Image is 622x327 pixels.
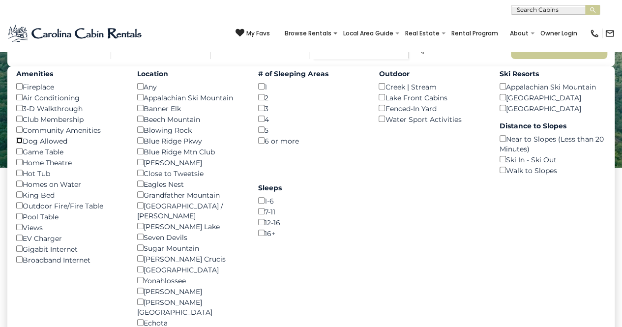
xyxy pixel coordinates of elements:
[137,157,243,168] div: [PERSON_NAME]
[258,81,364,92] div: 1
[446,27,503,40] a: Rental Program
[605,29,615,38] img: mail-regular-black.png
[137,232,243,242] div: Seven Devils
[137,92,243,103] div: Appalachian Ski Mountain
[137,124,243,135] div: Blowing Rock
[16,69,122,79] label: Amenities
[16,233,122,243] div: EV Charger
[500,81,606,92] div: Appalachian Ski Mountain
[258,69,364,79] label: # of Sleeping Areas
[7,24,144,43] img: Blue-2.png
[137,253,243,264] div: [PERSON_NAME] Crucis
[379,114,485,124] div: Water Sport Activities
[137,200,243,221] div: [GEOGRAPHIC_DATA] / [PERSON_NAME]
[137,146,243,157] div: Blue Ridge Mtn Club
[16,114,122,124] div: Club Membership
[258,92,364,103] div: 2
[137,178,243,189] div: Eagles Nest
[246,29,270,38] span: My Favs
[16,222,122,233] div: Views
[137,81,243,92] div: Any
[16,103,122,114] div: 3-D Walkthrough
[16,92,122,103] div: Air Conditioning
[137,275,243,286] div: Yonahlossee
[379,81,485,92] div: Creek | Stream
[137,221,243,232] div: [PERSON_NAME] Lake
[258,124,364,135] div: 5
[500,121,606,131] label: Distance to Slopes
[16,146,122,157] div: Game Table
[137,69,243,79] label: Location
[258,228,364,238] div: 16+
[16,211,122,222] div: Pool Table
[16,254,122,265] div: Broadband Internet
[258,103,364,114] div: 3
[258,114,364,124] div: 4
[258,217,364,228] div: 12-16
[137,264,243,275] div: [GEOGRAPHIC_DATA]
[500,103,606,114] div: [GEOGRAPHIC_DATA]
[137,168,243,178] div: Close to Tweetsie
[258,206,364,217] div: 7-11
[280,27,336,40] a: Browse Rentals
[137,103,243,114] div: Banner Elk
[137,135,243,146] div: Blue Ridge Pkwy
[590,29,599,38] img: phone-regular-black.png
[500,69,606,79] label: Ski Resorts
[400,27,444,40] a: Real Estate
[236,29,270,38] a: My Favs
[16,189,122,200] div: King Bed
[137,114,243,124] div: Beech Mountain
[137,242,243,253] div: Sugar Mountain
[16,81,122,92] div: Fireplace
[16,124,122,135] div: Community Amenities
[258,183,364,193] label: Sleeps
[16,200,122,211] div: Outdoor Fire/Fire Table
[535,27,582,40] a: Owner Login
[379,103,485,114] div: Fenced-In Yard
[505,27,533,40] a: About
[500,133,606,154] div: Near to Slopes (Less than 20 Minutes)
[258,195,364,206] div: 1-6
[500,92,606,103] div: [GEOGRAPHIC_DATA]
[137,297,243,317] div: [PERSON_NAME][GEOGRAPHIC_DATA]
[338,27,398,40] a: Local Area Guide
[16,135,122,146] div: Dog Allowed
[500,154,606,165] div: Ski In - Ski Out
[258,135,364,146] div: 6 or more
[500,165,606,176] div: Walk to Slopes
[137,286,243,297] div: [PERSON_NAME]
[16,243,122,254] div: Gigabit Internet
[379,92,485,103] div: Lake Front Cabins
[16,168,122,178] div: Hot Tub
[16,178,122,189] div: Homes on Water
[16,157,122,168] div: Home Theatre
[379,69,485,79] label: Outdoor
[137,189,243,200] div: Grandfather Mountain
